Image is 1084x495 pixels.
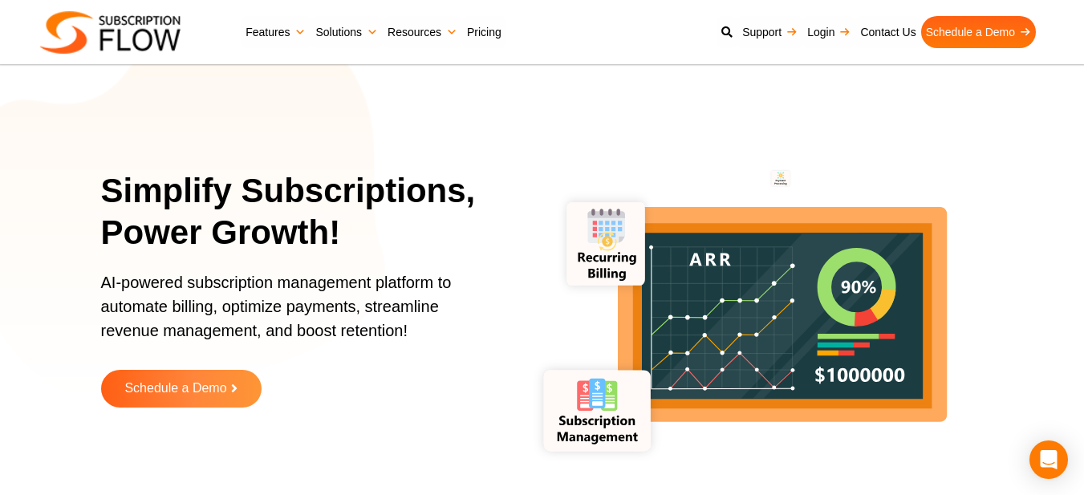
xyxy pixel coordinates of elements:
a: Features [241,16,311,48]
a: Resources [383,16,462,48]
a: Pricing [462,16,506,48]
h1: Simplify Subscriptions, Power Growth! [101,170,501,254]
img: Subscriptionflow [40,11,181,54]
a: Solutions [311,16,383,48]
p: AI-powered subscription management platform to automate billing, optimize payments, streamline re... [101,270,481,359]
span: Schedule a Demo [124,382,226,396]
a: Schedule a Demo [101,370,262,408]
a: Contact Us [855,16,920,48]
a: Login [802,16,855,48]
div: Open Intercom Messenger [1029,440,1068,479]
a: Schedule a Demo [921,16,1036,48]
a: Support [737,16,802,48]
